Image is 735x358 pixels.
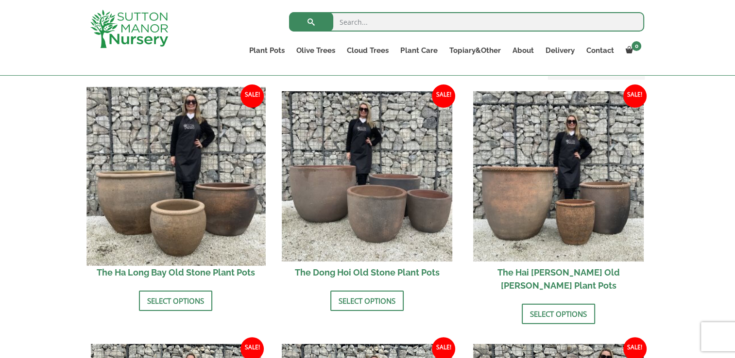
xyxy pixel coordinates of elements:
[282,91,452,283] a: Sale! The Dong Hoi Old Stone Plant Pots
[282,261,452,283] h2: The Dong Hoi Old Stone Plant Pots
[240,84,264,108] span: Sale!
[473,91,644,296] a: Sale! The Hai [PERSON_NAME] Old [PERSON_NAME] Plant Pots
[330,291,404,311] a: Select options for “The Dong Hoi Old Stone Plant Pots”
[394,44,443,57] a: Plant Care
[539,44,580,57] a: Delivery
[473,91,644,261] img: The Hai Phong Old Stone Plant Pots
[623,84,647,108] span: Sale!
[522,304,595,324] a: Select options for “The Hai Phong Old Stone Plant Pots”
[291,44,341,57] a: Olive Trees
[282,91,452,261] img: The Dong Hoi Old Stone Plant Pots
[580,44,619,57] a: Contact
[243,44,291,57] a: Plant Pots
[443,44,506,57] a: Topiary&Other
[506,44,539,57] a: About
[289,12,644,32] input: Search...
[619,44,644,57] a: 0
[90,10,168,48] img: logo
[432,84,455,108] span: Sale!
[341,44,394,57] a: Cloud Trees
[473,261,644,296] h2: The Hai [PERSON_NAME] Old [PERSON_NAME] Plant Pots
[91,91,261,283] a: Sale! The Ha Long Bay Old Stone Plant Pots
[86,87,265,265] img: The Ha Long Bay Old Stone Plant Pots
[139,291,212,311] a: Select options for “The Ha Long Bay Old Stone Plant Pots”
[632,41,641,51] span: 0
[91,261,261,283] h2: The Ha Long Bay Old Stone Plant Pots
